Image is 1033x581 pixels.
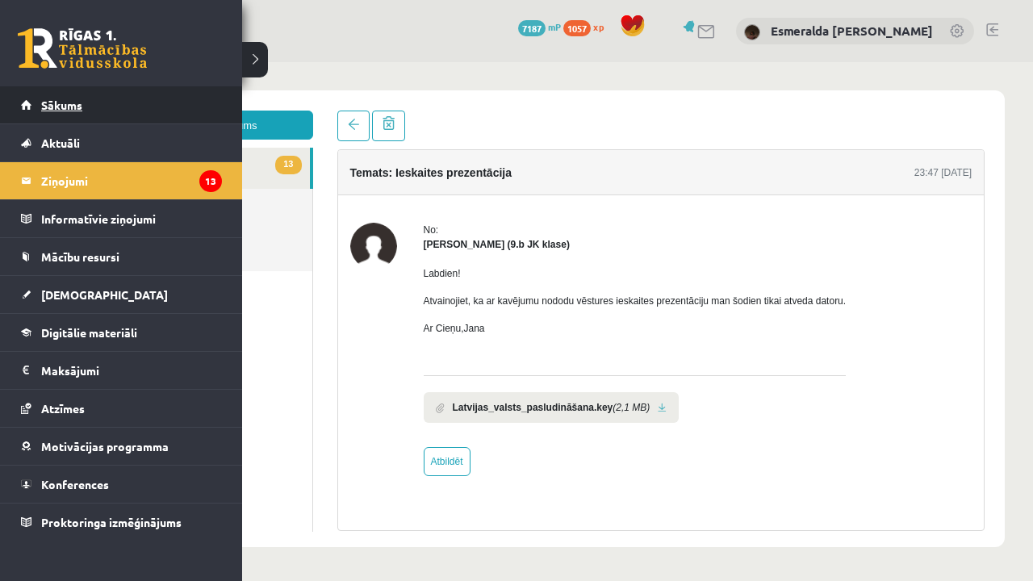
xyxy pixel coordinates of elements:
i: (2,1 MB) [548,338,585,353]
b: Latvijas_valsts_pasludināšana.key [388,338,549,353]
a: Esmeralda [PERSON_NAME] [771,23,933,39]
span: Mācību resursi [41,249,119,264]
span: Aktuāli [41,136,80,150]
a: 1057 xp [563,20,612,33]
p: Labdien! [359,204,782,219]
a: Proktoringa izmēģinājums [21,504,222,541]
a: 13Ienākošie [48,86,245,127]
div: 23:47 [DATE] [850,103,907,118]
span: Konferences [41,477,109,491]
span: Atzīmes [41,401,85,416]
p: Atvainojiet, ka ar kavējumu nododu vēstures ieskaites prezentāciju man šodien tikai atveda datoru. [359,232,782,246]
span: mP [548,20,561,33]
a: Mācību resursi [21,238,222,275]
legend: Ziņojumi [41,162,222,199]
a: Aktuāli [21,124,222,161]
a: Sākums [21,86,222,123]
span: 13 [211,94,236,112]
a: Jauns ziņojums [48,48,249,77]
strong: [PERSON_NAME] (9.b JK klase) [359,177,505,188]
span: Digitālie materiāli [41,325,137,340]
a: Ziņojumi13 [21,162,222,199]
span: xp [593,20,604,33]
a: Dzēstie [48,168,248,209]
span: Proktoringa izmēģinājums [41,515,182,529]
a: Digitālie materiāli [21,314,222,351]
h4: Temats: Ieskaites prezentācija [286,104,448,117]
img: Jana Sarkaniča [286,161,332,207]
a: 7187 mP [518,20,561,33]
span: Sākums [41,98,82,112]
a: Rīgas 1. Tālmācības vidusskola [18,28,147,69]
span: Motivācijas programma [41,439,169,454]
a: Informatīvie ziņojumi [21,200,222,237]
span: [DEMOGRAPHIC_DATA] [41,287,168,302]
i: 13 [199,170,222,192]
a: Atzīmes [21,390,222,427]
a: Atbildēt [359,385,406,414]
span: 7187 [518,20,546,36]
a: [DEMOGRAPHIC_DATA] [21,276,222,313]
p: Ar Cieņu,Jana [359,259,782,274]
a: Motivācijas programma [21,428,222,465]
a: Maksājumi [21,352,222,389]
span: 1057 [563,20,591,36]
div: No: [359,161,782,175]
a: Konferences [21,466,222,503]
legend: Informatīvie ziņojumi [41,200,222,237]
a: Nosūtītie [48,127,248,168]
legend: Maksājumi [41,352,222,389]
img: Esmeralda Elisa Zālīte [744,24,760,40]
